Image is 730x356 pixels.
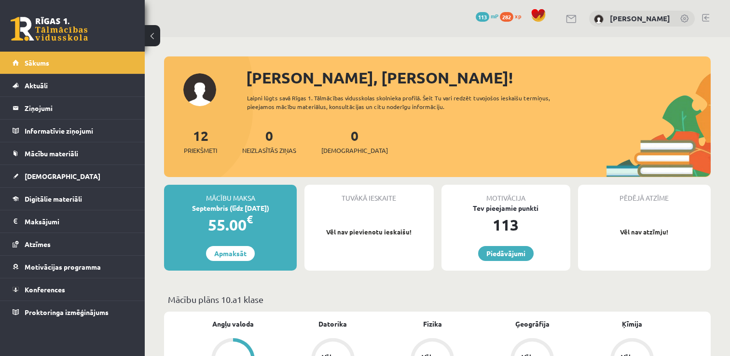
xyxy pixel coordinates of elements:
[25,97,133,119] legend: Ziņojumi
[622,319,642,329] a: Ķīmija
[13,188,133,210] a: Digitālie materiāli
[206,246,255,261] a: Apmaksāt
[13,278,133,301] a: Konferences
[13,52,133,74] a: Sākums
[13,301,133,323] a: Proktoringa izmēģinājums
[476,12,489,22] span: 113
[321,146,388,155] span: [DEMOGRAPHIC_DATA]
[242,146,296,155] span: Neizlasītās ziņas
[476,12,498,20] a: 113 mP
[13,142,133,164] a: Mācību materiāli
[25,285,65,294] span: Konferences
[25,81,48,90] span: Aktuāli
[247,94,575,111] div: Laipni lūgts savā Rīgas 1. Tālmācības vidusskolas skolnieka profilā. Šeit Tu vari redzēt tuvojošo...
[515,319,550,329] a: Ģeogrāfija
[441,213,570,236] div: 113
[13,210,133,233] a: Maksājumi
[583,227,706,237] p: Vēl nav atzīmju!
[11,17,88,41] a: Rīgas 1. Tālmācības vidusskola
[515,12,521,20] span: xp
[13,97,133,119] a: Ziņojumi
[478,246,534,261] a: Piedāvājumi
[13,233,133,255] a: Atzīmes
[25,149,78,158] span: Mācību materiāli
[25,262,101,271] span: Motivācijas programma
[309,227,428,237] p: Vēl nav pievienotu ieskaišu!
[441,185,570,203] div: Motivācija
[13,256,133,278] a: Motivācijas programma
[184,127,217,155] a: 12Priekšmeti
[578,185,711,203] div: Pēdējā atzīme
[25,308,109,316] span: Proktoringa izmēģinājums
[242,127,296,155] a: 0Neizlasītās ziņas
[500,12,513,22] span: 282
[25,120,133,142] legend: Informatīvie ziņojumi
[168,293,707,306] p: Mācību plāns 10.a1 klase
[304,185,433,203] div: Tuvākā ieskaite
[610,14,670,23] a: [PERSON_NAME]
[246,66,711,89] div: [PERSON_NAME], [PERSON_NAME]!
[13,120,133,142] a: Informatīvie ziņojumi
[500,12,526,20] a: 282 xp
[491,12,498,20] span: mP
[441,203,570,213] div: Tev pieejamie punkti
[13,74,133,96] a: Aktuāli
[594,14,604,24] img: Kristija Kalniņa
[212,319,254,329] a: Angļu valoda
[247,212,253,226] span: €
[164,213,297,236] div: 55.00
[13,165,133,187] a: [DEMOGRAPHIC_DATA]
[25,240,51,248] span: Atzīmes
[25,58,49,67] span: Sākums
[321,127,388,155] a: 0[DEMOGRAPHIC_DATA]
[25,172,100,180] span: [DEMOGRAPHIC_DATA]
[184,146,217,155] span: Priekšmeti
[25,210,133,233] legend: Maksājumi
[318,319,347,329] a: Datorika
[423,319,442,329] a: Fizika
[164,185,297,203] div: Mācību maksa
[25,194,82,203] span: Digitālie materiāli
[164,203,297,213] div: Septembris (līdz [DATE])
